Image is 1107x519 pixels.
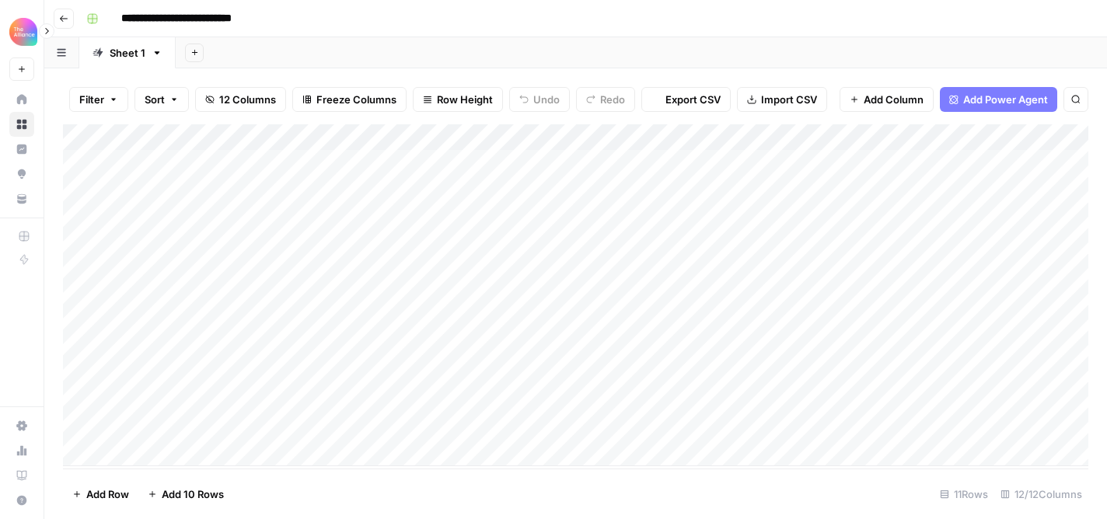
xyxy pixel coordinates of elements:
button: Workspace: Alliance [9,12,34,51]
span: Add Power Agent [963,92,1048,107]
span: Freeze Columns [316,92,396,107]
button: Import CSV [737,87,827,112]
button: Help + Support [9,488,34,513]
button: Freeze Columns [292,87,407,112]
img: Alliance Logo [9,18,37,46]
span: Add 10 Rows [162,486,224,502]
a: Learning Hub [9,463,34,488]
span: Sort [145,92,165,107]
div: 12/12 Columns [994,482,1088,507]
button: Redo [576,87,635,112]
a: Usage [9,438,34,463]
a: Your Data [9,186,34,211]
span: Filter [79,92,104,107]
span: Export CSV [665,92,721,107]
span: Redo [600,92,625,107]
span: Add Row [86,486,129,502]
span: Row Height [437,92,493,107]
button: Row Height [413,87,503,112]
button: 12 Columns [195,87,286,112]
button: Filter [69,87,128,112]
span: 12 Columns [219,92,276,107]
a: Settings [9,413,34,438]
span: Undo [533,92,560,107]
button: Export CSV [641,87,731,112]
button: Add 10 Rows [138,482,233,507]
button: Add Column [840,87,934,112]
button: Add Power Agent [940,87,1057,112]
button: Sort [134,87,189,112]
a: Opportunities [9,162,34,186]
a: Browse [9,112,34,137]
a: Home [9,87,34,112]
span: Import CSV [761,92,817,107]
span: Add Column [864,92,924,107]
button: Undo [509,87,570,112]
a: Sheet 1 [79,37,176,68]
a: Insights [9,137,34,162]
div: 11 Rows [934,482,994,507]
div: Sheet 1 [110,45,145,61]
button: Add Row [63,482,138,507]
